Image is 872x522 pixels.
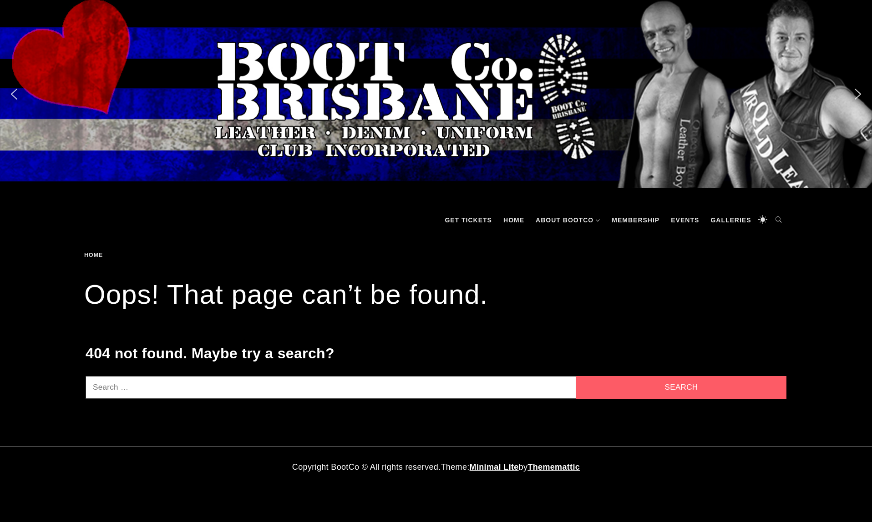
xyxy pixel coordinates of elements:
[499,206,529,234] a: Home
[86,345,786,362] h2: 404 not found. Maybe try a search?
[7,87,21,101] img: previous arrow
[84,251,106,258] a: Home
[706,206,755,234] a: Galleries
[84,276,788,313] h1: Oops! That page can’t be found.
[79,461,793,474] div: Theme: by
[531,206,605,234] a: About BootCo
[607,206,664,234] a: Membership
[292,462,441,472] span: Copyright BootCo © All rights reserved.
[470,462,519,472] a: Minimal Lite
[527,462,580,472] a: Thememattic
[440,206,497,234] a: GET TICKETS
[666,206,704,234] a: Events
[84,252,169,258] div: Breadcrumbs
[576,376,786,399] input: Search
[851,87,865,101] img: next arrow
